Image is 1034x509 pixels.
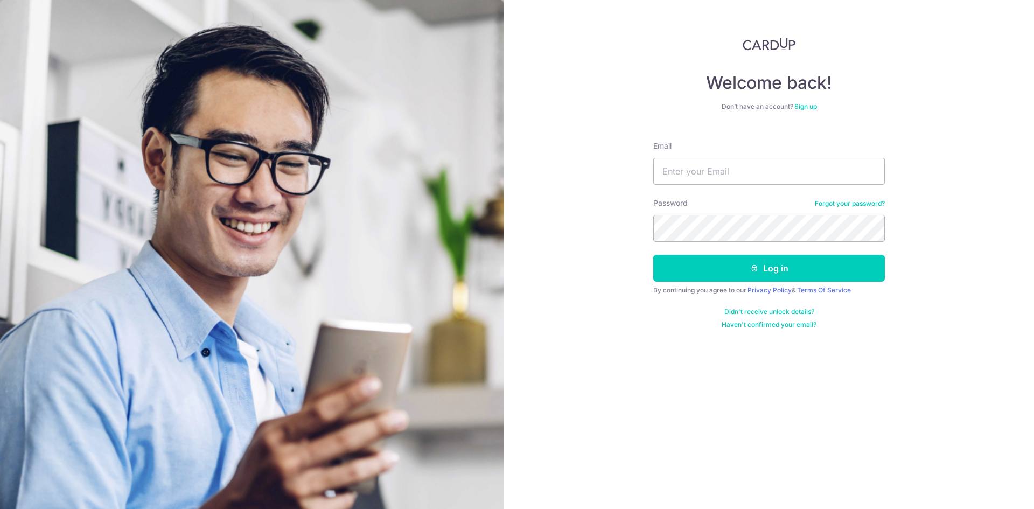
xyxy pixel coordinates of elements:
[653,158,885,185] input: Enter your Email
[653,286,885,295] div: By continuing you agree to our &
[797,286,851,294] a: Terms Of Service
[722,320,816,329] a: Haven't confirmed your email?
[653,198,688,208] label: Password
[653,255,885,282] button: Log in
[743,38,795,51] img: CardUp Logo
[653,102,885,111] div: Don’t have an account?
[653,72,885,94] h4: Welcome back!
[724,308,814,316] a: Didn't receive unlock details?
[747,286,792,294] a: Privacy Policy
[653,141,672,151] label: Email
[794,102,817,110] a: Sign up
[815,199,885,208] a: Forgot your password?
